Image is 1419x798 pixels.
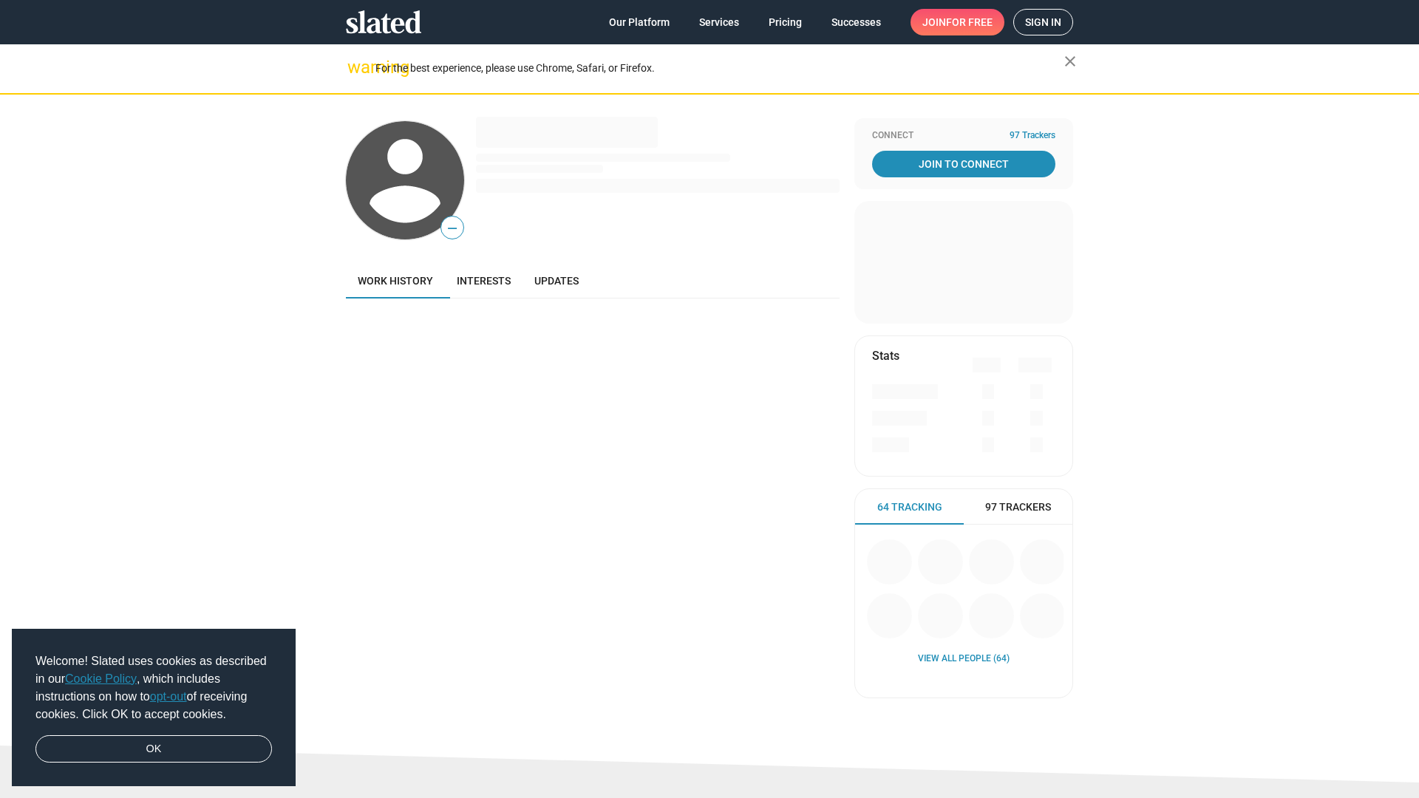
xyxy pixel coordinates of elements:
[918,653,1010,665] a: View all People (64)
[441,219,463,238] span: —
[831,9,881,35] span: Successes
[872,151,1055,177] a: Join To Connect
[534,275,579,287] span: Updates
[150,690,187,703] a: opt-out
[872,130,1055,142] div: Connect
[1010,130,1055,142] span: 97 Trackers
[872,348,899,364] mat-card-title: Stats
[1013,9,1073,35] a: Sign in
[875,151,1052,177] span: Join To Connect
[457,275,511,287] span: Interests
[1025,10,1061,35] span: Sign in
[911,9,1004,35] a: Joinfor free
[946,9,993,35] span: for free
[769,9,802,35] span: Pricing
[445,263,523,299] a: Interests
[820,9,893,35] a: Successes
[1061,52,1079,70] mat-icon: close
[35,735,272,763] a: dismiss cookie message
[687,9,751,35] a: Services
[358,275,433,287] span: Work history
[12,629,296,787] div: cookieconsent
[65,672,137,685] a: Cookie Policy
[597,9,681,35] a: Our Platform
[346,263,445,299] a: Work history
[877,500,942,514] span: 64 Tracking
[609,9,670,35] span: Our Platform
[347,58,365,76] mat-icon: warning
[523,263,591,299] a: Updates
[699,9,739,35] span: Services
[985,500,1051,514] span: 97 Trackers
[757,9,814,35] a: Pricing
[35,652,272,723] span: Welcome! Slated uses cookies as described in our , which includes instructions on how to of recei...
[922,9,993,35] span: Join
[375,58,1064,78] div: For the best experience, please use Chrome, Safari, or Firefox.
